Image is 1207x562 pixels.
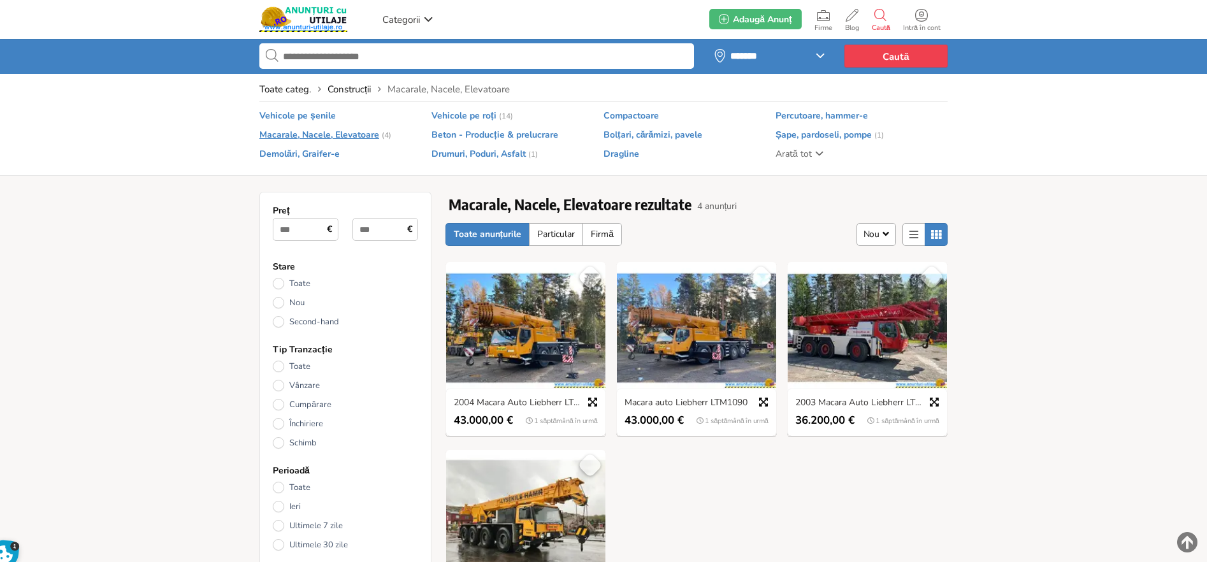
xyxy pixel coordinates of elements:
a: Drumuri, Poduri, Asfalt (1) [431,147,538,162]
h2: Tip Tranzacție [273,344,418,356]
span: Vehicole pe șenile [259,110,336,122]
a: Bolțari, cărămizi, pavele [603,127,702,143]
span: € [324,220,336,239]
img: 2004 Macara Auto Liebherr LTM1090-4.1 [446,262,605,394]
span: Adaugă Anunț [733,13,791,25]
a: Vehicole pe roți (14) [431,108,513,124]
span: Macarale, Nacele, Elevatoare [259,129,379,141]
em: (1) [528,148,538,160]
img: 2003 Macara Auto Liebherr LTM 10451 [788,262,947,394]
span: Nou [864,228,879,240]
a: Blog [839,6,865,32]
a: Toate [273,361,418,372]
a: Percutoare, hammer-e [776,108,868,124]
span: Firme [808,24,839,32]
a: Salvează Favorit [577,264,603,290]
span: Dragline [603,148,639,160]
a: Beton - Producție & prelucrare [431,127,558,143]
span: € [403,220,416,239]
a: Macara auto Liebherr LTM1090 [618,398,775,409]
span: Șape, pardoseli, pompe [776,129,872,141]
a: Cumpărare [273,399,418,410]
a: Compactoare [603,108,659,124]
a: Nou [273,297,418,308]
a: Previzualizare [755,393,772,411]
em: (1) [874,129,884,141]
a: Second-hand [273,316,418,328]
span: Caută [865,24,897,32]
a: Previzualizare [584,393,602,411]
h2: Preț [273,205,418,217]
div: 1 săptămână în urmă [693,414,774,427]
a: Particular [529,223,583,246]
a: Toate [273,278,418,289]
span: Vehicole pe roți [431,110,496,122]
span: Blog [839,24,865,32]
span: Intră în cont [897,24,947,32]
span: Categorii [382,13,420,26]
a: Ultimele 7 zile [273,520,418,531]
a: Toate anunțurile [445,223,530,246]
div: 1 săptămână în urmă [523,414,603,427]
a: Închiriere [273,418,418,429]
a: Ultimele 30 zile [273,539,418,551]
span: Percutoare, hammer-e [776,110,868,122]
a: Caută [865,6,897,32]
span: 4 anunțuri [697,201,737,211]
a: Intră în cont [897,6,947,32]
a: Adaugă Anunț [709,9,801,29]
h2: Stare [273,261,418,273]
a: Dragline [603,147,639,162]
em: (14) [499,110,513,122]
a: Șape, pardoseli, pompe (1) [776,127,884,143]
a: Afișare Listă [902,223,925,246]
a: Vânzare [273,380,418,391]
a: Categorii [379,10,437,29]
a: Schimb [273,437,418,449]
em: (4) [382,129,391,141]
a: Previzualizare [925,393,943,411]
a: 2003 Macara Auto Liebherr LTM 10451 [789,398,946,409]
a: Arată tot [776,147,824,162]
span: 1 [10,542,20,551]
a: Salvează Favorit [748,264,774,290]
span: 36.200,00 € [795,414,855,427]
span: 43.000,00 € [454,414,513,427]
h1: Macarale, Nacele, Elevatoare rezultate [449,195,691,213]
img: Macara auto Liebherr LTM1090 [617,262,776,394]
span: 43.000,00 € [625,414,684,427]
a: Firmă [582,223,622,246]
a: Salvează Favorit [577,452,603,478]
span: Compactoare [603,110,659,122]
a: Macarale, Nacele, Elevatoare (4) [259,127,391,143]
span: Demolări, Graifer-e [259,148,340,160]
img: scroll-to-top.png [1177,532,1197,552]
img: Anunturi-Utilaje.RO [259,6,347,32]
a: Demolări, Graifer-e [259,147,340,162]
span: Arată tot [776,148,812,160]
a: Firme [808,6,839,32]
span: Macarale, Nacele, Elevatoare [387,83,510,96]
h2: Perioadă [273,465,418,477]
a: Construcții [328,83,371,95]
div: 1 săptămână în urmă [864,414,945,427]
a: 2004 Macara Auto Liebherr LTM1090-4.1 [447,398,604,409]
span: Bolțari, cărămizi, pavele [603,129,702,141]
span: Beton - Producție & prelucrare [431,129,558,141]
a: Salvează Favorit [919,264,944,290]
button: Caută [844,45,948,68]
span: Drumuri, Poduri, Asfalt [431,148,526,160]
a: Toate categ. [259,83,311,95]
a: Vehicole pe șenile [259,108,336,124]
a: Vizualizare Tabel [925,223,948,246]
a: Toate [273,482,418,493]
span: Construcții [328,83,371,96]
a: Ieri [273,501,418,512]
